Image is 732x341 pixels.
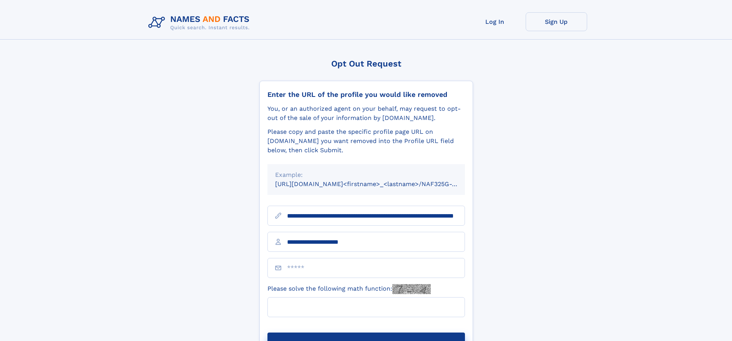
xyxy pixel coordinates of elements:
[267,284,431,294] label: Please solve the following math function:
[267,104,465,123] div: You, or an authorized agent on your behalf, may request to opt-out of the sale of your informatio...
[267,127,465,155] div: Please copy and paste the specific profile page URL on [DOMAIN_NAME] you want removed into the Pr...
[275,170,457,180] div: Example:
[275,180,480,188] small: [URL][DOMAIN_NAME]<firstname>_<lastname>/NAF325G-xxxxxxxx
[464,12,526,31] a: Log In
[145,12,256,33] img: Logo Names and Facts
[259,59,473,68] div: Opt Out Request
[267,90,465,99] div: Enter the URL of the profile you would like removed
[526,12,587,31] a: Sign Up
